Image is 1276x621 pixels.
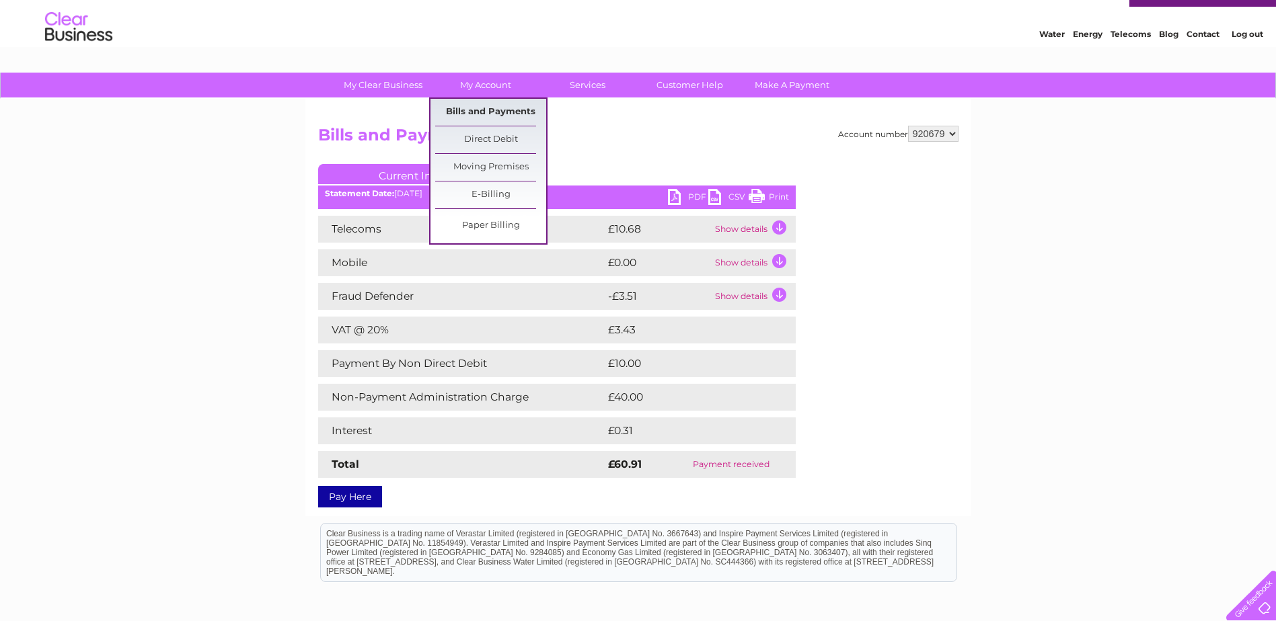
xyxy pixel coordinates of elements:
[712,249,796,276] td: Show details
[325,188,394,198] b: Statement Date:
[435,99,546,126] a: Bills and Payments
[608,458,642,470] strong: £60.91
[1187,57,1219,67] a: Contact
[712,283,796,310] td: Show details
[321,7,956,65] div: Clear Business is a trading name of Verastar Limited (registered in [GEOGRAPHIC_DATA] No. 3667643...
[532,73,643,97] a: Services
[435,212,546,239] a: Paper Billing
[318,249,605,276] td: Mobile
[667,451,795,478] td: Payment received
[318,216,605,243] td: Telecoms
[332,458,359,470] strong: Total
[318,486,382,507] a: Pay Here
[1232,57,1263,67] a: Log out
[1111,57,1151,67] a: Telecoms
[605,384,770,411] td: £40.00
[749,189,789,208] a: Print
[605,216,712,243] td: £10.68
[838,126,959,142] div: Account number
[318,350,605,377] td: Payment By Non Direct Debit
[318,189,796,198] div: [DATE]
[712,216,796,243] td: Show details
[605,249,712,276] td: £0.00
[318,384,605,411] td: Non-Payment Administration Charge
[634,73,745,97] a: Customer Help
[1039,57,1065,67] a: Water
[1022,7,1115,24] a: 0333 014 3131
[430,73,541,97] a: My Account
[605,350,768,377] td: £10.00
[435,181,546,208] a: E-Billing
[668,189,708,208] a: PDF
[605,283,712,310] td: -£3.51
[737,73,848,97] a: Make A Payment
[605,417,762,444] td: £0.31
[318,164,520,184] a: Current Invoice
[1159,57,1178,67] a: Blog
[44,35,113,76] img: logo.png
[318,417,605,444] td: Interest
[318,126,959,151] h2: Bills and Payments
[318,317,605,343] td: VAT @ 20%
[318,283,605,310] td: Fraud Defender
[328,73,439,97] a: My Clear Business
[435,154,546,181] a: Moving Premises
[708,189,749,208] a: CSV
[605,317,764,343] td: £3.43
[435,126,546,153] a: Direct Debit
[1073,57,1102,67] a: Energy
